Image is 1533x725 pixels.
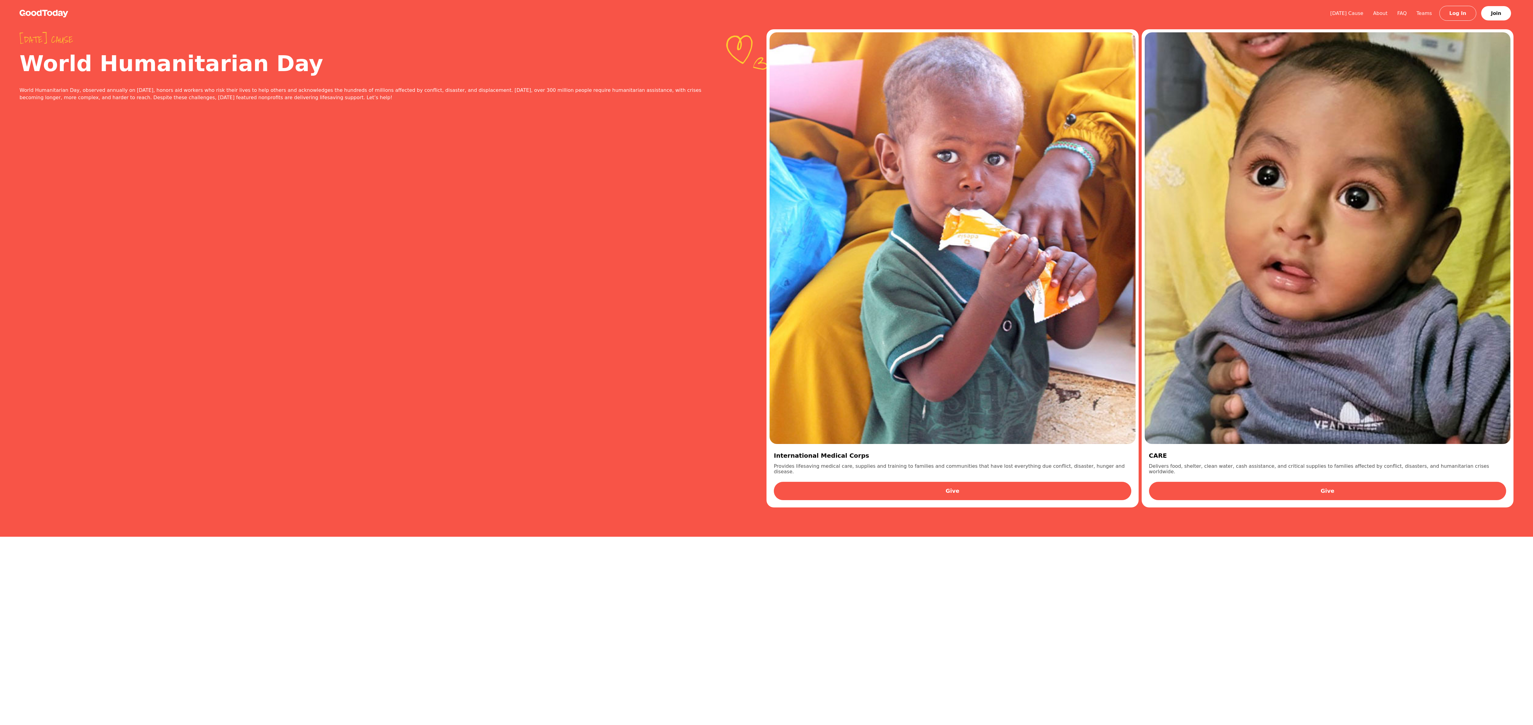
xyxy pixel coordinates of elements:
[1368,10,1392,16] a: About
[20,10,68,17] img: GoodToday
[774,451,1131,460] h3: International Medical Corps
[1392,10,1412,16] a: FAQ
[1149,463,1506,474] p: Delivers food, shelter, clean water, cash assistance, and critical supplies to families affected ...
[1481,6,1511,20] a: Join
[1145,32,1511,444] img: 3be19b18-815c-4dbc-9148-5d02deca4315.jpg
[1412,10,1437,16] a: Teams
[1325,10,1368,16] a: [DATE] Cause
[1439,6,1477,21] a: Log In
[1149,451,1506,460] h3: CARE
[770,32,1136,444] img: c58c20cc-ee05-4312-ae8e-59d0cec41c1b.jpg
[20,52,718,74] h2: World Humanitarian Day
[20,87,718,101] div: World Humanitarian Day, observed annually on [DATE], honors aid workers who risk their lives to h...
[20,34,718,45] span: [DATE] cause
[1149,482,1506,500] a: Give
[774,482,1131,500] a: Give
[774,463,1131,474] p: Provides lifesaving medical care, supplies and training to families and communities that have los...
